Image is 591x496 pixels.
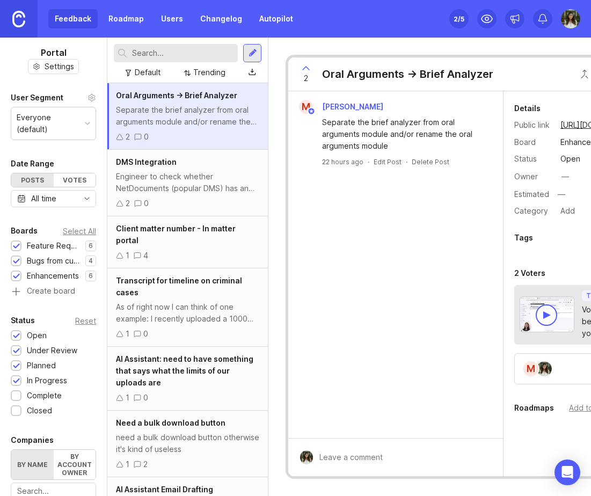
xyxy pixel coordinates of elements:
span: Oral Arguments -> Brief Analyzer [116,91,237,100]
button: Settings [28,59,79,74]
div: 1 [126,392,129,404]
div: need a bulk download button otherwise it's kind of useless [116,432,259,455]
span: Transcript for timeline on criminal cases [116,276,242,297]
div: Owner [514,171,552,183]
div: Under Review [27,345,77,356]
div: Open Intercom Messenger [554,459,580,485]
div: Tags [514,231,533,244]
div: M [299,100,313,114]
a: DMS IntegrationEngineer to check whether NetDocuments (popular DMS) has an open API that allows C... [107,150,268,216]
button: 2/5 [449,9,469,28]
div: As of right now I can think of one example: I recently uploaded a 1000 page transcript. Your prod... [116,301,259,325]
div: Engineer to check whether NetDocuments (popular DMS) has an open API that allows Callidus to buil... [116,171,259,194]
div: Status [11,314,35,327]
a: Transcript for timeline on criminal casesAs of right now I can think of one example: I recently u... [107,268,268,347]
div: Edit Post [374,157,402,166]
span: AI Assistant: need to have something that says what the limits of our uploads are [116,354,253,387]
div: Reset [75,318,96,324]
img: video-thumbnail-vote-d41b83416815613422e2ca741bf692cc.jpg [520,296,574,332]
span: Need a bulk download button [116,418,225,427]
div: Feature Requests [27,240,80,252]
div: Complete [27,390,62,402]
p: 6 [89,272,93,280]
span: Settings [45,61,74,72]
div: Default [135,67,160,78]
a: Need a bulk download buttonneed a bulk download button otherwise it's kind of useless12 [107,411,268,477]
div: Companies [11,434,54,447]
div: 2 [126,198,130,209]
p: 4 [89,257,93,265]
div: 4 [143,250,148,261]
div: 1 [126,250,129,261]
div: Separate the brief analyzer from oral arguments module and/or rename the oral arguments module [322,116,481,152]
div: 1 [126,328,129,340]
div: 2 Voters [514,267,545,280]
img: Canny Home [12,11,25,27]
div: Delete Post [412,157,449,166]
div: Separate the brief analyzer from oral arguments module and/or rename the oral arguments module [116,104,259,128]
div: Closed [27,405,52,417]
div: Enhancements [27,270,79,282]
a: AI Assistant: need to have something that says what the limits of our uploads are10 [107,347,268,411]
div: Category [514,205,552,217]
div: 2 [143,458,148,470]
div: Posts [11,173,54,187]
div: Public link [514,119,552,131]
div: Planned [27,360,56,371]
span: [PERSON_NAME] [322,102,383,111]
img: Sarina Zohdi [561,9,580,28]
img: member badge [308,107,316,115]
a: M[PERSON_NAME] [293,100,392,114]
div: — [561,171,569,183]
div: User Segment [11,91,63,104]
div: 0 [143,392,148,404]
div: Date Range [11,157,54,170]
div: All time [31,193,56,205]
div: 2 [126,131,130,143]
div: Oral Arguments -> Brief Analyzer [322,67,493,82]
div: — [554,187,568,201]
img: Sarina Zohdi [300,450,313,464]
div: Boards [11,224,38,237]
div: · [406,157,407,166]
div: Open [27,330,47,341]
p: 6 [89,242,93,250]
div: M [522,360,539,377]
a: Roadmap [102,9,150,28]
a: Autopilot [253,9,300,28]
div: Bugs from customers [27,255,80,267]
a: Oral Arguments -> Brief AnalyzerSeparate the brief analyzer from oral arguments module and/or ren... [107,83,268,150]
div: Details [514,102,541,115]
input: Search... [132,47,234,59]
label: By account owner [54,450,96,479]
span: Client matter number - In matter portal [116,224,236,245]
div: Board [514,136,552,148]
a: Changelog [194,9,249,28]
div: 0 [143,328,148,340]
a: Client matter number - In matter portal14 [107,216,268,268]
div: Roadmaps [514,402,554,414]
div: In Progress [27,375,67,386]
div: Votes [54,173,96,187]
a: Users [155,9,189,28]
div: Add [557,204,578,218]
a: Add [552,204,578,218]
div: Everyone (default) [17,112,81,135]
a: Create board [11,287,96,297]
div: 0 [144,131,149,143]
label: By name [11,450,54,479]
div: Status [514,153,552,165]
div: 2 /5 [454,11,464,26]
div: Select All [63,228,96,234]
span: 2 [304,72,308,84]
svg: toggle icon [78,194,96,203]
div: Estimated [514,191,549,198]
h1: Portal [41,46,67,59]
span: AI Assistant Email Drafting [116,485,213,494]
div: open [560,153,580,165]
span: DMS Integration [116,157,177,166]
a: 22 hours ago [322,157,363,166]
